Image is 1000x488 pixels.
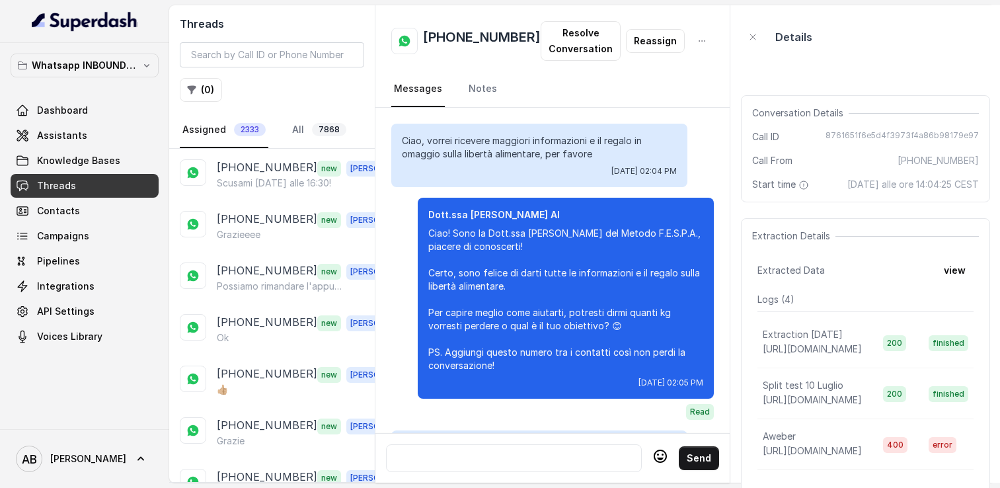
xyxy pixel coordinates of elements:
[752,154,792,167] span: Call From
[37,255,80,268] span: Pipelines
[826,130,979,143] span: 8761651f6e5d4f3973f4a86b98179e97
[391,71,445,107] a: Messages
[11,249,159,273] a: Pipelines
[752,106,849,120] span: Conversation Details
[428,208,703,222] p: Dott.ssa [PERSON_NAME] AI
[402,134,677,161] p: Ciao, vorrei ricevere maggiori informazioni e il regalo in omaggio sulla libertà alimentare, per ...
[37,104,88,117] span: Dashboard
[775,29,812,45] p: Details
[11,54,159,77] button: Whatsapp INBOUND Workspace
[317,367,341,383] span: new
[37,330,102,343] span: Voices Library
[611,166,677,177] span: [DATE] 02:04 PM
[217,417,317,434] p: [PHONE_NUMBER]
[217,383,228,396] p: 👍🏼
[37,129,87,142] span: Assistants
[234,123,266,136] span: 2333
[317,470,341,486] span: new
[929,335,968,351] span: finished
[180,42,364,67] input: Search by Call ID or Phone Number
[11,274,159,298] a: Integrations
[11,124,159,147] a: Assistants
[763,343,862,354] span: [URL][DOMAIN_NAME]
[217,314,317,331] p: [PHONE_NUMBER]
[466,71,500,107] a: Notes
[752,229,835,243] span: Extraction Details
[11,440,159,477] a: [PERSON_NAME]
[217,228,260,241] p: Grazieeee
[679,446,719,470] button: Send
[317,161,341,177] span: new
[763,445,862,456] span: [URL][DOMAIN_NAME]
[317,419,341,434] span: new
[883,437,907,453] span: 400
[346,315,420,331] span: [PERSON_NAME]
[32,11,138,32] img: light.svg
[180,112,268,148] a: Assigned2333
[37,229,89,243] span: Campaigns
[391,71,714,107] nav: Tabs
[37,179,76,192] span: Threads
[37,154,120,167] span: Knowledge Bases
[929,437,956,453] span: error
[180,112,364,148] nav: Tabs
[22,452,37,466] text: AB
[11,199,159,223] a: Contacts
[180,16,364,32] h2: Threads
[752,178,812,191] span: Start time
[626,29,685,53] button: Reassign
[317,264,341,280] span: new
[217,434,245,448] p: Grazie
[686,404,714,420] span: Read
[37,305,95,318] span: API Settings
[346,470,420,486] span: [PERSON_NAME]
[423,28,541,54] h2: [PHONE_NUMBER]
[11,99,159,122] a: Dashboard
[638,378,703,388] span: [DATE] 02:05 PM
[180,78,222,102] button: (0)
[217,177,331,190] p: Scusami [DATE] alle 16:30!
[346,212,420,228] span: [PERSON_NAME]
[217,159,317,177] p: [PHONE_NUMBER]
[763,394,862,405] span: [URL][DOMAIN_NAME]
[11,325,159,348] a: Voices Library
[11,224,159,248] a: Campaigns
[346,419,420,434] span: [PERSON_NAME]
[541,21,621,61] button: Resolve Conversation
[50,452,126,466] span: [PERSON_NAME]
[763,328,843,341] p: Extraction [DATE]
[11,149,159,173] a: Knowledge Bases
[312,123,346,136] span: 7868
[763,430,796,443] p: Aweber
[763,379,843,392] p: Split test 10 Luglio
[317,315,341,331] span: new
[898,154,979,167] span: [PHONE_NUMBER]
[217,211,317,228] p: [PHONE_NUMBER]
[883,335,906,351] span: 200
[929,386,968,402] span: finished
[757,264,825,277] span: Extracted Data
[11,174,159,198] a: Threads
[346,264,420,280] span: [PERSON_NAME]
[32,58,137,73] p: Whatsapp INBOUND Workspace
[936,259,974,282] button: view
[11,300,159,323] a: API Settings
[217,263,317,280] p: [PHONE_NUMBER]
[217,331,229,345] p: Ok
[37,204,80,218] span: Contacts
[752,130,779,143] span: Call ID
[847,178,979,191] span: [DATE] alle ore 14:04:25 CEST
[289,112,349,148] a: All7868
[37,280,95,293] span: Integrations
[757,293,974,306] p: Logs ( 4 )
[217,469,317,486] p: [PHONE_NUMBER]
[217,280,344,293] p: Possiamo rimandare l'appuntamento a [DATE] perché sono molto impegnata dopo le ore 9 grazie
[217,366,317,383] p: [PHONE_NUMBER]
[428,227,703,372] p: Ciao! Sono la Dott.ssa [PERSON_NAME] del Metodo F.E.S.P.A., piacere di conoscerti! Certo, sono fe...
[317,212,341,228] span: new
[346,161,420,177] span: [PERSON_NAME]
[346,367,420,383] span: [PERSON_NAME]
[883,386,906,402] span: 200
